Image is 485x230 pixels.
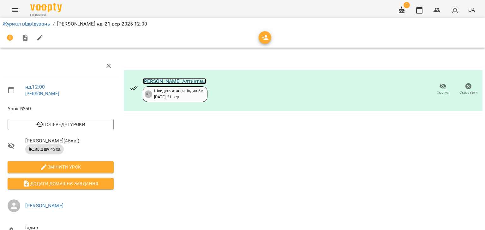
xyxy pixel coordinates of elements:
[25,147,64,152] span: індивід шч 45 хв
[8,119,114,130] button: Попередні уроки
[154,88,203,100] div: Швидкочитання: Індив 6м [DATE] - 21 вер
[430,80,456,98] button: Прогул
[57,20,147,28] p: [PERSON_NAME] нд, 21 вер 2025 12:00
[456,80,481,98] button: Скасувати
[3,21,50,27] a: Журнал відвідувань
[8,161,114,173] button: Змінити урок
[8,178,114,189] button: Додати домашнє завдання
[459,90,478,95] span: Скасувати
[145,90,152,98] div: 45
[25,91,59,96] a: [PERSON_NAME]
[451,6,459,14] img: avatar_s.png
[3,20,482,28] nav: breadcrumb
[404,2,410,8] span: 1
[25,137,114,145] span: [PERSON_NAME] ( 45 хв. )
[8,3,23,18] button: Menu
[13,163,109,171] span: Змінити урок
[25,203,63,209] a: [PERSON_NAME]
[466,4,477,16] button: UA
[437,90,449,95] span: Прогул
[143,78,206,84] a: [PERSON_NAME] Алтинташ
[468,7,475,13] span: UA
[53,20,55,28] li: /
[25,84,45,90] a: нд , 12:00
[13,180,109,187] span: Додати домашнє завдання
[13,121,109,128] span: Попередні уроки
[30,3,62,12] img: Voopty Logo
[8,105,114,112] span: Урок №50
[30,13,62,17] span: For Business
